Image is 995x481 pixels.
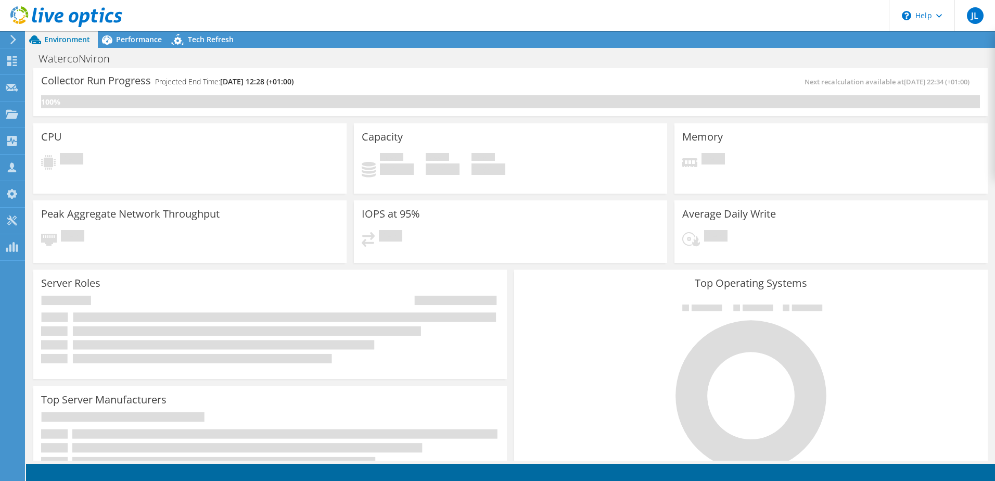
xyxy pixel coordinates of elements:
[426,153,449,163] span: Free
[379,230,402,244] span: Pending
[902,11,911,20] svg: \n
[380,153,403,163] span: Used
[682,208,776,220] h3: Average Daily Write
[41,394,167,406] h3: Top Server Manufacturers
[682,131,723,143] h3: Memory
[34,53,126,65] h1: WatercoNviron
[41,208,220,220] h3: Peak Aggregate Network Throughput
[60,153,83,167] span: Pending
[522,277,980,289] h3: Top Operating Systems
[362,208,420,220] h3: IOPS at 95%
[41,131,62,143] h3: CPU
[426,163,460,175] h4: 0 GiB
[362,131,403,143] h3: Capacity
[44,34,90,44] span: Environment
[61,230,84,244] span: Pending
[471,153,495,163] span: Total
[41,277,100,289] h3: Server Roles
[967,7,984,24] span: JL
[805,77,975,86] span: Next recalculation available at
[220,77,294,86] span: [DATE] 12:28 (+01:00)
[155,76,294,87] h4: Projected End Time:
[701,153,725,167] span: Pending
[116,34,162,44] span: Performance
[380,163,414,175] h4: 0 GiB
[904,77,970,86] span: [DATE] 22:34 (+01:00)
[471,163,505,175] h4: 0 GiB
[188,34,234,44] span: Tech Refresh
[704,230,728,244] span: Pending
